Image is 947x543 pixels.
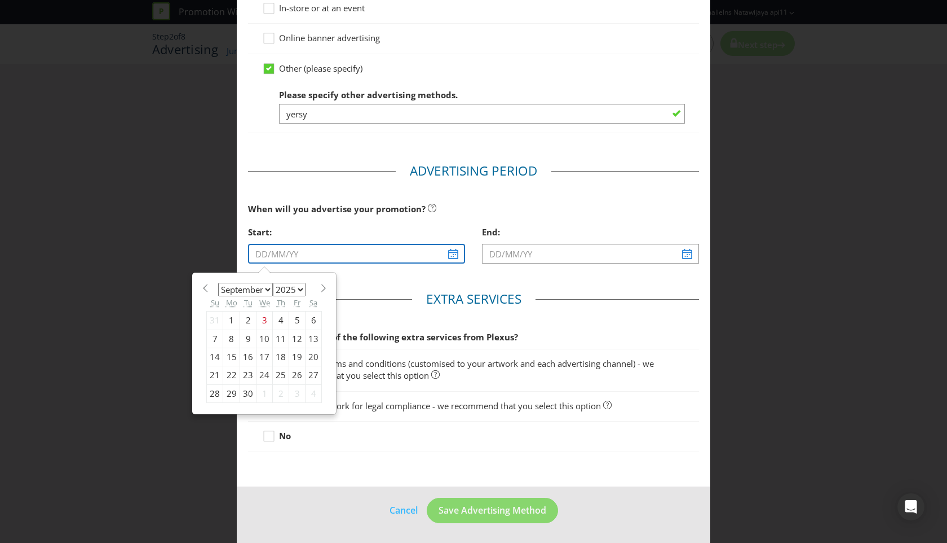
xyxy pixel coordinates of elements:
div: 13 [306,330,322,348]
div: 8 [223,330,240,348]
span: When will you advertise your promotion? [248,203,426,214]
div: 5 [289,312,306,330]
span: Please specify other advertising methods. [279,89,458,100]
div: 10 [256,330,273,348]
button: Save Advertising Method [427,498,558,523]
div: 31 [207,312,223,330]
abbr: Wednesday [259,297,270,308]
div: 23 [240,366,256,384]
div: Open Intercom Messenger [897,493,924,520]
legend: Advertising Period [396,162,551,180]
div: 2 [273,384,289,402]
span: Short form terms and conditions (customised to your artwork and each advertising channel) - we re... [279,358,654,381]
div: 25 [273,366,289,384]
div: 26 [289,366,306,384]
strong: No [279,430,291,441]
span: Save Advertising Method [439,504,546,516]
div: 29 [223,384,240,402]
div: 28 [207,384,223,402]
div: 6 [306,312,322,330]
div: 3 [256,312,273,330]
div: Start: [248,221,465,244]
a: Cancel [389,503,418,518]
input: DD/MM/YY [482,244,699,264]
abbr: Saturday [309,297,317,308]
div: 19 [289,348,306,366]
div: 11 [273,330,289,348]
div: 17 [256,348,273,366]
span: In-store or at an event [279,2,365,14]
div: 18 [273,348,289,366]
div: 16 [240,348,256,366]
div: 2 [240,312,256,330]
div: 4 [273,312,289,330]
abbr: Friday [294,297,300,308]
abbr: Tuesday [244,297,253,308]
span: Other (please specify) [279,63,362,74]
span: Review of artwork for legal compliance - we recommend that you select this option [279,400,601,411]
legend: Extra Services [412,290,536,308]
div: 24 [256,366,273,384]
div: 20 [306,348,322,366]
div: 9 [240,330,256,348]
span: Would you like any of the following extra services from Plexus? [248,331,518,343]
div: 12 [289,330,306,348]
div: 1 [256,384,273,402]
div: End: [482,221,699,244]
abbr: Thursday [277,297,285,308]
span: Online banner advertising [279,32,380,43]
div: 15 [223,348,240,366]
div: 21 [207,366,223,384]
div: 14 [207,348,223,366]
div: 1 [223,312,240,330]
input: DD/MM/YY [248,244,465,264]
abbr: Monday [226,297,237,308]
div: 22 [223,366,240,384]
abbr: Sunday [211,297,219,308]
div: 7 [207,330,223,348]
div: 4 [306,384,322,402]
div: 27 [306,366,322,384]
div: 3 [289,384,306,402]
div: 30 [240,384,256,402]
